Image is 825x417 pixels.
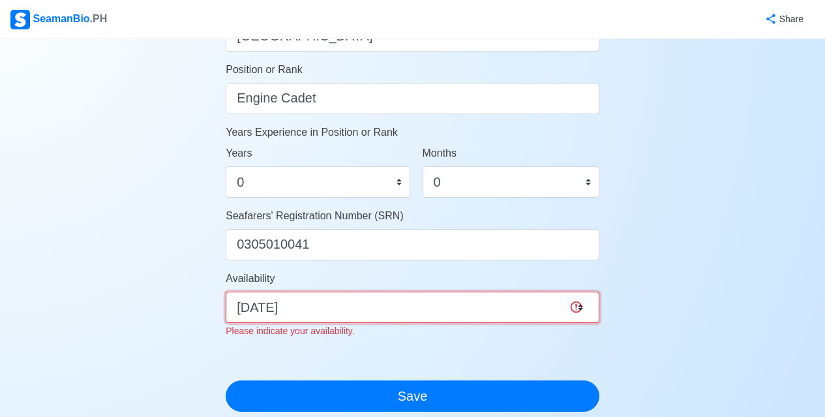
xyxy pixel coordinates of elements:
[423,146,457,161] label: Months
[226,380,599,412] button: Save
[226,210,403,221] span: Seafarers' Registration Number (SRN)
[752,7,815,32] button: Share
[226,83,599,114] input: ex. 2nd Officer w/ Master License
[226,125,599,140] p: Years Experience in Position or Rank
[90,13,108,24] span: .PH
[226,64,302,75] span: Position or Rank
[10,10,30,29] img: Logo
[226,229,599,260] input: ex. 1234567890
[226,146,252,161] label: Years
[226,271,275,286] label: Availability
[10,10,107,29] div: SeamanBio
[226,326,354,336] small: Please indicate your availability.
